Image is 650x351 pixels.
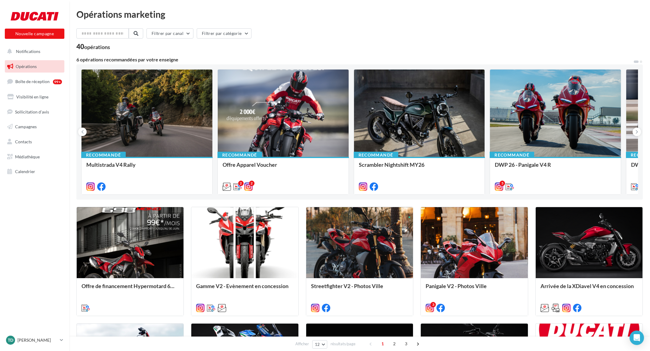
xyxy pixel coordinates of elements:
[146,28,193,39] button: Filtrer par canal
[81,152,126,158] div: Recommandé
[312,340,328,349] button: 12
[426,283,523,295] div: Panigale V2 - Photos Ville
[16,49,40,54] span: Notifications
[311,283,408,295] div: Streetfighter V2 - Photos Ville
[315,342,320,347] span: 12
[15,169,35,174] span: Calendrier
[490,152,534,158] div: Recommandé
[15,109,49,114] span: Sollicitation d'avis
[390,339,399,349] span: 2
[197,28,251,39] button: Filtrer par catégorie
[630,331,644,345] div: Open Intercom Messenger
[541,283,638,295] div: Arrivée de la XDiavel V4 en concession
[8,337,13,343] span: TD
[359,162,480,174] div: Scrambler Nightshift MY26
[84,44,110,50] div: opérations
[4,135,66,148] a: Contacts
[5,29,64,39] button: Nouvelle campagne
[4,91,66,103] a: Visibilité en ligne
[249,181,254,186] div: 2
[76,10,643,19] div: Opérations marketing
[223,162,344,174] div: Offre Apparel Voucher
[4,151,66,163] a: Médiathèque
[4,165,66,178] a: Calendrier
[15,154,40,159] span: Médiathèque
[4,45,63,58] button: Notifications
[378,339,387,349] span: 1
[430,302,436,307] div: 3
[16,94,48,99] span: Visibilité en ligne
[76,57,633,62] div: 6 opérations recommandées par votre enseigne
[15,124,37,129] span: Campagnes
[4,106,66,118] a: Sollicitation d'avis
[17,337,57,343] p: [PERSON_NAME]
[15,79,50,84] span: Boîte de réception
[76,43,110,50] div: 40
[86,162,208,174] div: Multistrada V4 Rally
[82,283,179,295] div: Offre de financement Hypermotard 698 Mono
[15,139,32,144] span: Contacts
[16,64,37,69] span: Opérations
[331,341,356,347] span: résultats/page
[238,181,244,186] div: 2
[495,162,616,174] div: DWP 26 - Panigale V4 R
[500,181,505,186] div: 5
[53,79,62,84] div: 99+
[5,334,64,346] a: TD [PERSON_NAME]
[354,152,398,158] div: Recommandé
[4,75,66,88] a: Boîte de réception99+
[401,339,411,349] span: 3
[196,283,293,295] div: Gamme V2 - Evènement en concession
[295,341,309,347] span: Afficher
[4,120,66,133] a: Campagnes
[4,60,66,73] a: Opérations
[217,152,262,158] div: Recommandé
